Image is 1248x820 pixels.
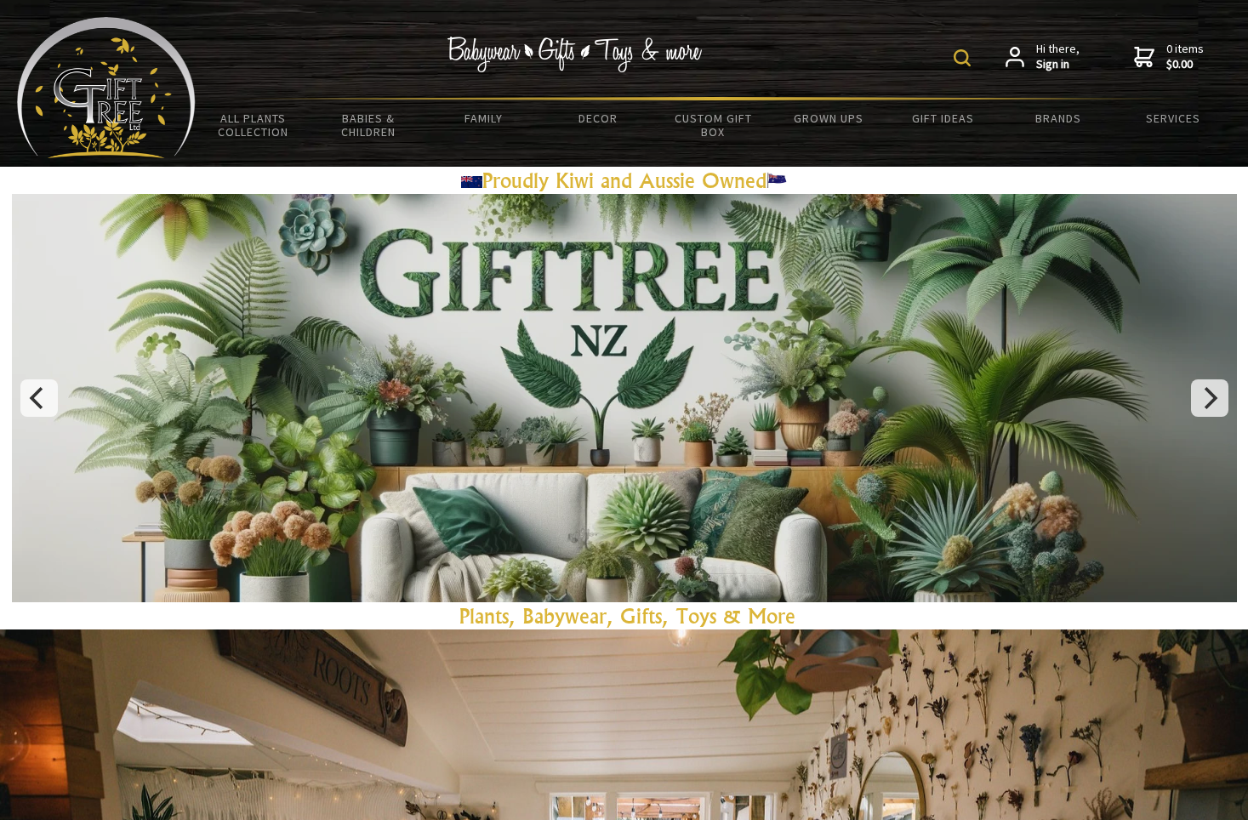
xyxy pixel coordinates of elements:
a: All Plants Collection [196,100,311,150]
a: Brands [1001,100,1116,136]
a: Proudly Kiwi and Aussie Owned [461,168,788,193]
button: Next [1191,379,1228,417]
a: Custom Gift Box [656,100,771,150]
img: product search [954,49,971,66]
a: Gift Ideas [886,100,1000,136]
img: Babyware - Gifts - Toys and more... [17,17,196,158]
a: Hi there,Sign in [1006,42,1080,71]
a: Decor [541,100,656,136]
button: Previous [20,379,58,417]
a: Services [1116,100,1231,136]
a: Family [425,100,540,136]
a: Plants, Babywear, Gifts, Toys & Mor [459,603,785,629]
img: Babywear - Gifts - Toys & more [447,37,703,72]
strong: Sign in [1036,57,1080,72]
a: Babies & Children [311,100,425,150]
span: Hi there, [1036,42,1080,71]
strong: $0.00 [1166,57,1204,72]
a: Grown Ups [771,100,886,136]
a: 0 items$0.00 [1134,42,1204,71]
span: 0 items [1166,41,1204,71]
